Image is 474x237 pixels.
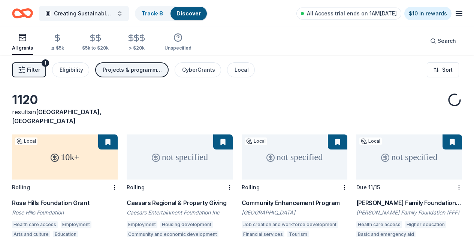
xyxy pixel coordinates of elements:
[82,30,109,55] button: $5k to $20k
[51,30,64,55] button: ≤ $5k
[12,107,118,125] div: results
[82,45,109,51] div: $5k to $20k
[127,30,147,55] button: > $20k
[95,62,169,77] button: Projects & programming, General operations, Capital, Training and capacity building
[54,9,114,18] span: Creating Sustainable and Community-owned access to Healthcare Equipments in remote regions in [GE...
[442,65,453,74] span: Sort
[127,209,232,216] div: Caesars Entertainment Foundation Inc
[127,221,157,228] div: Employment
[242,209,347,216] div: [GEOGRAPHIC_DATA]
[52,62,89,77] button: Eligibility
[12,221,58,228] div: Health care access
[12,30,33,55] button: All grants
[176,10,201,17] a: Discover
[424,33,462,48] button: Search
[60,65,83,74] div: Eligibility
[51,45,64,51] div: ≤ $5k
[12,92,118,107] div: 1120
[356,221,402,228] div: Health care access
[12,108,102,125] span: in
[135,6,208,21] button: Track· 8Discover
[103,65,163,74] div: Projects & programming, General operations, Capital, Training and capacity building
[242,221,338,228] div: Job creation and workforce development
[164,30,191,55] button: Unspecified
[42,59,49,67] div: 1
[127,134,232,180] div: not specified
[15,137,37,145] div: Local
[12,198,118,207] div: Rose Hills Foundation Grant
[359,137,382,145] div: Local
[12,62,46,77] button: Filter1
[127,184,145,190] div: Rolling
[12,134,118,180] div: 10k+
[242,134,347,180] div: not specified
[356,209,462,216] div: [PERSON_NAME] Family Foundation (FFF)
[12,108,102,125] span: [GEOGRAPHIC_DATA], [GEOGRAPHIC_DATA]
[12,45,33,51] div: All grants
[235,65,249,74] div: Local
[356,184,380,190] div: Due 11/15
[182,65,215,74] div: CyberGrants
[127,198,232,207] div: Caesars Regional & Property Giving
[164,45,191,51] div: Unspecified
[127,45,147,51] div: > $20k
[245,137,267,145] div: Local
[227,62,255,77] button: Local
[175,62,221,77] button: CyberGrants
[242,198,347,207] div: Community Enhancement Program
[12,209,118,216] div: Rose Hills Foundation
[356,134,462,180] div: not specified
[356,198,462,207] div: [PERSON_NAME] Family Foundation Grants
[142,10,163,17] a: Track· 8
[307,9,397,18] span: All Access trial ends on 1AM[DATE]
[296,8,401,20] a: All Access trial ends on 1AM[DATE]
[12,5,33,22] a: Home
[39,6,129,21] button: Creating Sustainable and Community-owned access to Healthcare Equipments in remote regions in [GE...
[427,62,459,77] button: Sort
[160,221,213,228] div: Housing development
[61,221,91,228] div: Employment
[405,221,446,228] div: Higher education
[438,36,456,45] span: Search
[404,7,452,20] a: $10 in rewards
[12,184,30,190] div: Rolling
[242,184,260,190] div: Rolling
[27,65,40,74] span: Filter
